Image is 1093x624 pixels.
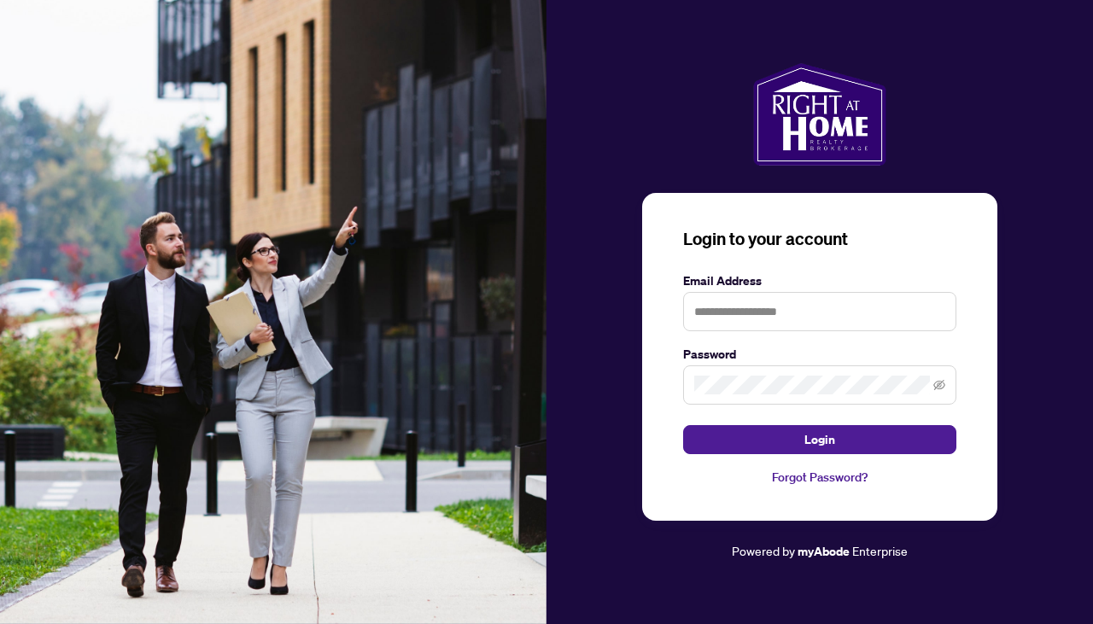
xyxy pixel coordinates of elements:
[683,425,956,454] button: Login
[732,543,795,558] span: Powered by
[683,271,956,290] label: Email Address
[804,426,835,453] span: Login
[933,379,945,391] span: eye-invisible
[683,468,956,487] a: Forgot Password?
[683,227,956,251] h3: Login to your account
[852,543,908,558] span: Enterprise
[798,542,850,561] a: myAbode
[683,345,956,364] label: Password
[753,63,886,166] img: ma-logo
